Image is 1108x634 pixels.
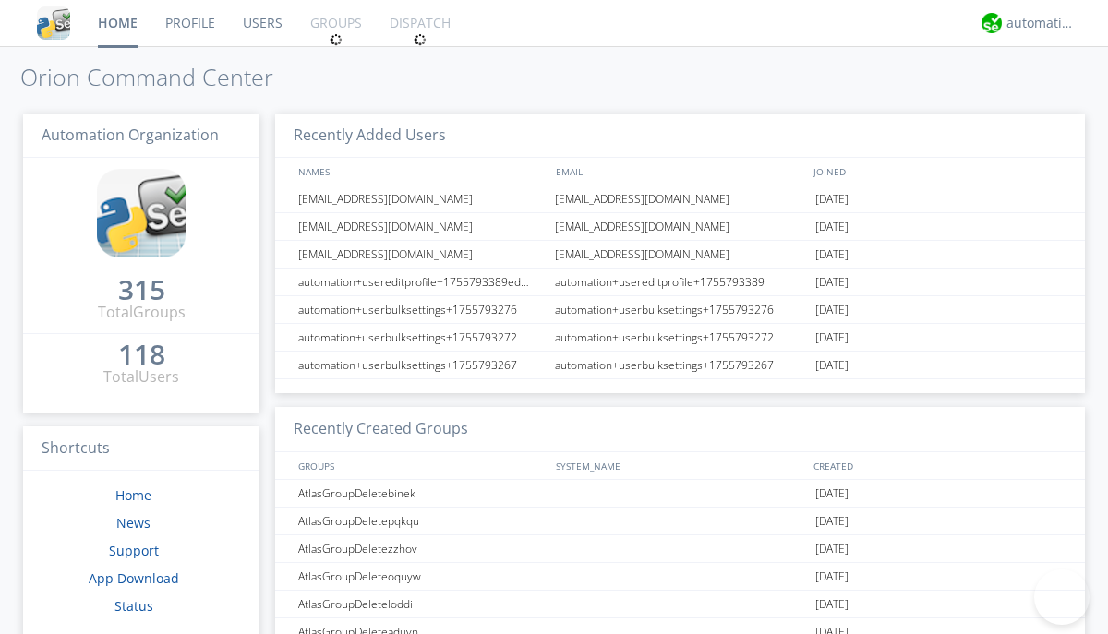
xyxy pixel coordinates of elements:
[294,452,547,479] div: GROUPS
[294,535,549,562] div: AtlasGroupDeletezzhov
[275,480,1085,508] a: AtlasGroupDeletebinek[DATE]
[550,213,811,240] div: [EMAIL_ADDRESS][DOMAIN_NAME]
[414,33,427,46] img: spin.svg
[23,426,259,472] h3: Shortcuts
[118,281,165,299] div: 315
[550,352,811,378] div: automation+userbulksettings+1755793267
[1006,14,1076,32] div: automation+atlas
[294,324,549,351] div: automation+userbulksettings+1755793272
[1034,569,1090,625] iframe: Toggle Customer Support
[550,269,811,295] div: automation+usereditprofile+1755793389
[118,345,165,366] a: 118
[275,591,1085,618] a: AtlasGroupDeleteloddi[DATE]
[275,352,1085,379] a: automation+userbulksettings+1755793267automation+userbulksettings+1755793267[DATE]
[116,514,151,532] a: News
[815,480,849,508] span: [DATE]
[294,241,549,268] div: [EMAIL_ADDRESS][DOMAIN_NAME]
[275,213,1085,241] a: [EMAIL_ADDRESS][DOMAIN_NAME][EMAIL_ADDRESS][DOMAIN_NAME][DATE]
[815,185,849,213] span: [DATE]
[809,452,1067,479] div: CREATED
[815,591,849,618] span: [DATE]
[294,158,547,185] div: NAMES
[815,213,849,241] span: [DATE]
[809,158,1067,185] div: JOINED
[815,508,849,535] span: [DATE]
[294,563,549,590] div: AtlasGroupDeleteoquyw
[103,366,179,388] div: Total Users
[275,185,1085,213] a: [EMAIL_ADDRESS][DOMAIN_NAME][EMAIL_ADDRESS][DOMAIN_NAME][DATE]
[551,452,809,479] div: SYSTEM_NAME
[37,6,70,40] img: cddb5a64eb264b2086981ab96f4c1ba7
[815,563,849,591] span: [DATE]
[89,569,179,587] a: App Download
[98,302,186,323] div: Total Groups
[330,33,343,46] img: spin.svg
[294,296,549,323] div: automation+userbulksettings+1755793276
[118,281,165,302] a: 315
[294,213,549,240] div: [EMAIL_ADDRESS][DOMAIN_NAME]
[275,296,1085,324] a: automation+userbulksettings+1755793276automation+userbulksettings+1755793276[DATE]
[815,324,849,352] span: [DATE]
[294,480,549,507] div: AtlasGroupDeletebinek
[275,241,1085,269] a: [EMAIL_ADDRESS][DOMAIN_NAME][EMAIL_ADDRESS][DOMAIN_NAME][DATE]
[275,508,1085,535] a: AtlasGroupDeletepqkqu[DATE]
[815,296,849,324] span: [DATE]
[275,407,1085,452] h3: Recently Created Groups
[275,324,1085,352] a: automation+userbulksettings+1755793272automation+userbulksettings+1755793272[DATE]
[294,508,549,534] div: AtlasGroupDeletepqkqu
[118,345,165,364] div: 118
[275,535,1085,563] a: AtlasGroupDeletezzhov[DATE]
[294,591,549,617] div: AtlasGroupDeleteloddi
[115,486,151,504] a: Home
[114,597,153,615] a: Status
[275,563,1085,591] a: AtlasGroupDeleteoquyw[DATE]
[550,241,811,268] div: [EMAIL_ADDRESS][DOMAIN_NAME]
[815,535,849,563] span: [DATE]
[294,269,549,295] div: automation+usereditprofile+1755793389editedautomation+usereditprofile+1755793389
[982,13,1002,33] img: d2d01cd9b4174d08988066c6d424eccd
[97,169,186,257] img: cddb5a64eb264b2086981ab96f4c1ba7
[275,269,1085,296] a: automation+usereditprofile+1755793389editedautomation+usereditprofile+1755793389automation+usered...
[550,324,811,351] div: automation+userbulksettings+1755793272
[42,125,219,145] span: Automation Organization
[815,352,849,379] span: [DATE]
[109,542,159,559] a: Support
[815,269,849,296] span: [DATE]
[551,158,809,185] div: EMAIL
[815,241,849,269] span: [DATE]
[294,352,549,378] div: automation+userbulksettings+1755793267
[294,185,549,212] div: [EMAIL_ADDRESS][DOMAIN_NAME]
[550,185,811,212] div: [EMAIL_ADDRESS][DOMAIN_NAME]
[275,114,1085,159] h3: Recently Added Users
[550,296,811,323] div: automation+userbulksettings+1755793276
